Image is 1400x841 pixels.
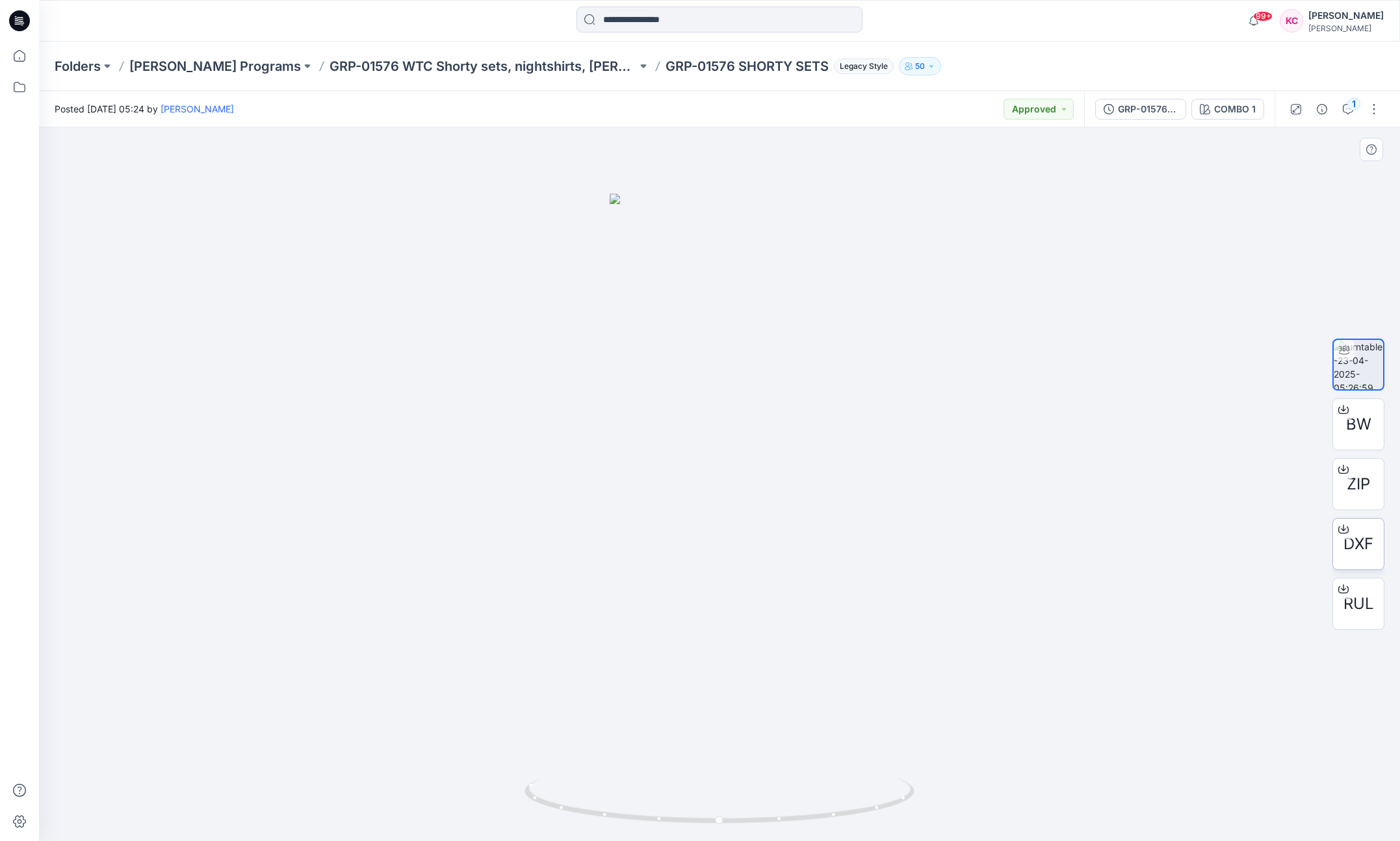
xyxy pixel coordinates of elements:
[161,103,234,114] a: [PERSON_NAME]
[899,57,941,75] button: 50
[915,59,925,73] p: 50
[1338,99,1358,120] button: 1
[55,102,234,116] span: Posted [DATE] 05:24 by
[1308,8,1384,23] div: [PERSON_NAME]
[1343,532,1373,556] span: DXF
[1191,99,1264,120] button: COMBO 1
[1334,340,1383,389] img: turntable-23-04-2025-05:26:59
[1095,99,1186,120] button: GRP-01576 SHORTY SETS
[1118,102,1178,116] div: GRP-01576 SHORTY SETS
[1308,23,1384,33] div: [PERSON_NAME]
[330,57,637,75] a: GRP-01576 WTC Shorty sets, nightshirts, [PERSON_NAME] and 2pk shorts
[834,58,894,74] span: Legacy Style
[666,57,829,75] p: GRP-01576 SHORTY SETS
[55,57,101,75] a: Folders
[1346,413,1371,436] span: BW
[1280,9,1303,32] div: KC
[129,57,301,75] a: [PERSON_NAME] Programs
[1312,99,1332,120] button: Details
[1347,97,1360,110] div: 1
[1347,472,1370,496] span: ZIP
[1253,11,1273,21] span: 99+
[829,57,894,75] button: Legacy Style
[1214,102,1256,116] div: COMBO 1
[1343,592,1374,615] span: RUL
